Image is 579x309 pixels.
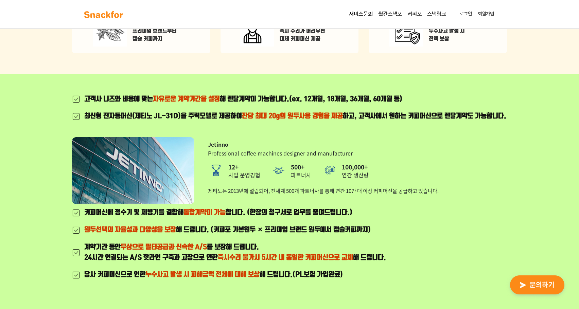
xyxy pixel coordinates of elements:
[84,207,386,218] div: 커피머신에 정수기 및 제빙기를 결합해 합니다. (한장의 청구서로 업무를 줄여드립니다.)
[291,163,311,179] div: 파트너사
[84,270,386,280] div: 당사 커피머신으로 인한 해 드립니다.(PL보험 가입완료)
[228,163,260,171] strong: 12+
[72,249,80,257] img: 체크
[72,226,80,234] img: 체크
[228,163,260,179] div: 사업 운영경험
[84,111,506,122] div: 최신형 전자동머신(제티노 JL-31D)을 주력모델로 제공하여 하고, 고객사에서 원하는 커피머신으로 렌탈계약도 가능합니다.
[342,163,369,179] div: 연간 생산량
[45,215,88,232] a: 대화
[346,7,375,21] a: 서비스문의
[183,208,226,217] span: 통합계약이 가능
[280,28,338,43] p: 즉시 수리가 어려우면 대체 커피머신 제공
[242,112,343,120] span: 잔당 최대 20g의 원두사용 경험을 제공
[72,209,80,217] img: 체크
[72,112,80,121] img: 체크
[84,225,386,235] div: 해 드립니다. (커피포 기본원두 × 프리미엄 브랜드 원두에서 캡슐커피까지)
[84,226,176,234] span: 원두선택의 자율성과 다양성을 보장
[133,28,189,43] p: 프리미엄 브랜드부터 캡슐 커피까지
[218,254,353,262] span: 즉시수리 불가시 5시간 내 동일한 커피머신으로 교체
[475,8,497,20] a: 회원가입
[208,141,439,148] h3: Jetinno
[208,149,439,157] p: Professional coffee machines designer and manufacturer
[208,163,224,179] img: 운영경험
[375,7,405,21] a: 월간스낵포
[84,94,506,105] div: 고객사 니즈와 비용에 맞는 해 렌탈계약이 가능합니다.
[72,95,80,103] img: 체크
[84,242,386,263] div: 계약기간 동안 를 보장해 드립니다. 24시간 연결되는 A/S 핫라인 구축과 고장으로 인한 해 드립니다.
[105,225,113,231] span: 설정
[153,95,220,103] span: 자유로운 계약기간을 설정
[291,163,311,171] strong: 500+
[2,215,45,232] a: 홈
[289,95,402,103] span: (ex. 12개월, 18개월, 36개월, 60개월 등)
[62,226,70,231] span: 대화
[121,243,207,251] span: 무상으로 필터공급과 신속한 A/S
[270,163,287,179] img: 파트너사
[88,215,130,232] a: 설정
[342,163,369,171] strong: 100,000+
[93,13,127,47] img: 원두 선택
[145,271,260,279] span: 누수사고 발생 시 피해금액 전체에 대해 보상
[405,7,424,21] a: 커피포
[424,7,449,21] a: 스낵링크
[72,137,194,204] img: Jetinno 건물
[429,28,487,43] p: 누수사고 발생 시 전액 보상
[82,9,125,20] img: background-main-color.svg
[321,163,338,179] img: 연간 생산량
[208,187,439,195] p: 제티노는 2013년에 설립되어, 전세계 500개 파트너사를 통해 연간 10만 대 이상 커피머신을 공급하고 있습니다.
[72,271,80,279] img: 체크
[457,8,475,20] a: 로그인
[21,225,25,231] span: 홈
[240,13,274,47] img: A/S
[389,13,423,47] img: 보험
